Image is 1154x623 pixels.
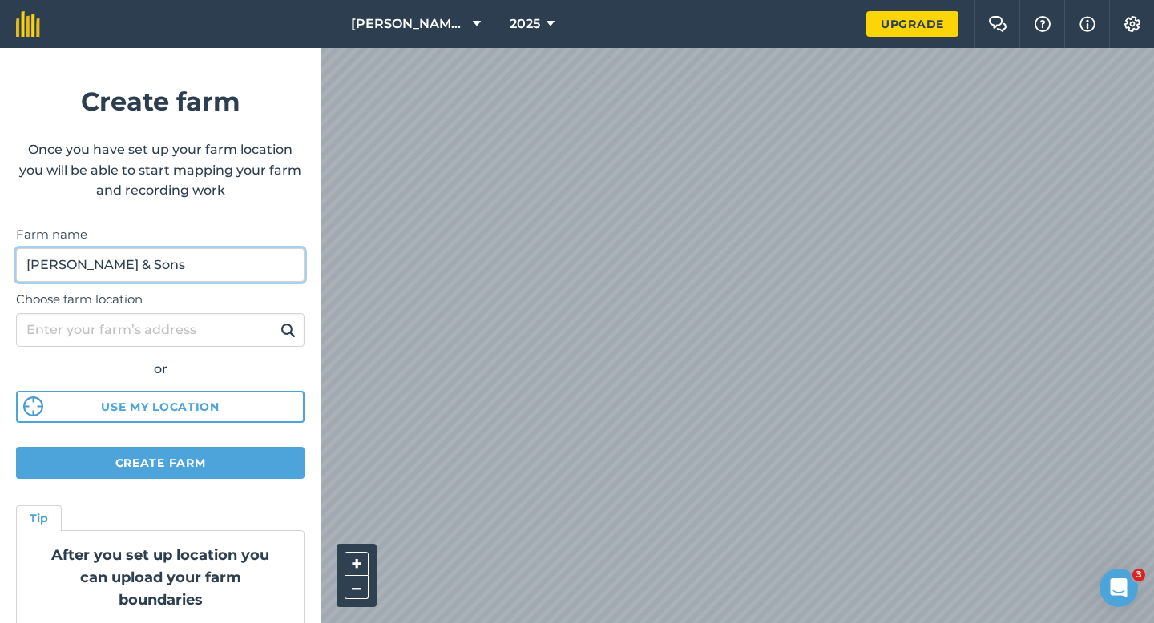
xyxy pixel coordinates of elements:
img: svg+xml;base64,PHN2ZyB4bWxucz0iaHR0cDovL3d3dy53My5vcmcvMjAwMC9zdmciIHdpZHRoPSIxNyIgaGVpZ2h0PSIxNy... [1079,14,1095,34]
span: [PERSON_NAME] & Sons Farming [351,14,466,34]
input: Farm name [16,248,305,282]
img: A question mark icon [1033,16,1052,32]
button: Create farm [16,447,305,479]
label: Choose farm location [16,290,305,309]
span: 2025 [510,14,540,34]
input: Enter your farm’s address [16,313,305,347]
strong: After you set up location you can upload your farm boundaries [51,546,269,609]
img: fieldmargin Logo [16,11,40,37]
img: svg+xml;base64,PHN2ZyB4bWxucz0iaHR0cDovL3d3dy53My5vcmcvMjAwMC9zdmciIHdpZHRoPSIxOSIgaGVpZ2h0PSIyNC... [280,320,296,340]
p: Once you have set up your farm location you will be able to start mapping your farm and recording... [16,139,305,201]
button: + [345,552,369,576]
img: svg%3e [23,396,43,416]
button: – [345,576,369,599]
span: 3 [1132,569,1145,581]
label: Farm name [16,225,305,244]
img: Two speech bubbles overlapping with the left bubble in the forefront [988,16,1007,32]
button: Use my location [16,391,305,423]
h4: Tip [30,509,48,527]
h1: Create farm [16,81,305,122]
a: Upgrade [866,11,958,37]
iframe: Intercom live chat [1100,569,1138,607]
div: or [16,359,305,380]
img: A cog icon [1123,16,1142,32]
